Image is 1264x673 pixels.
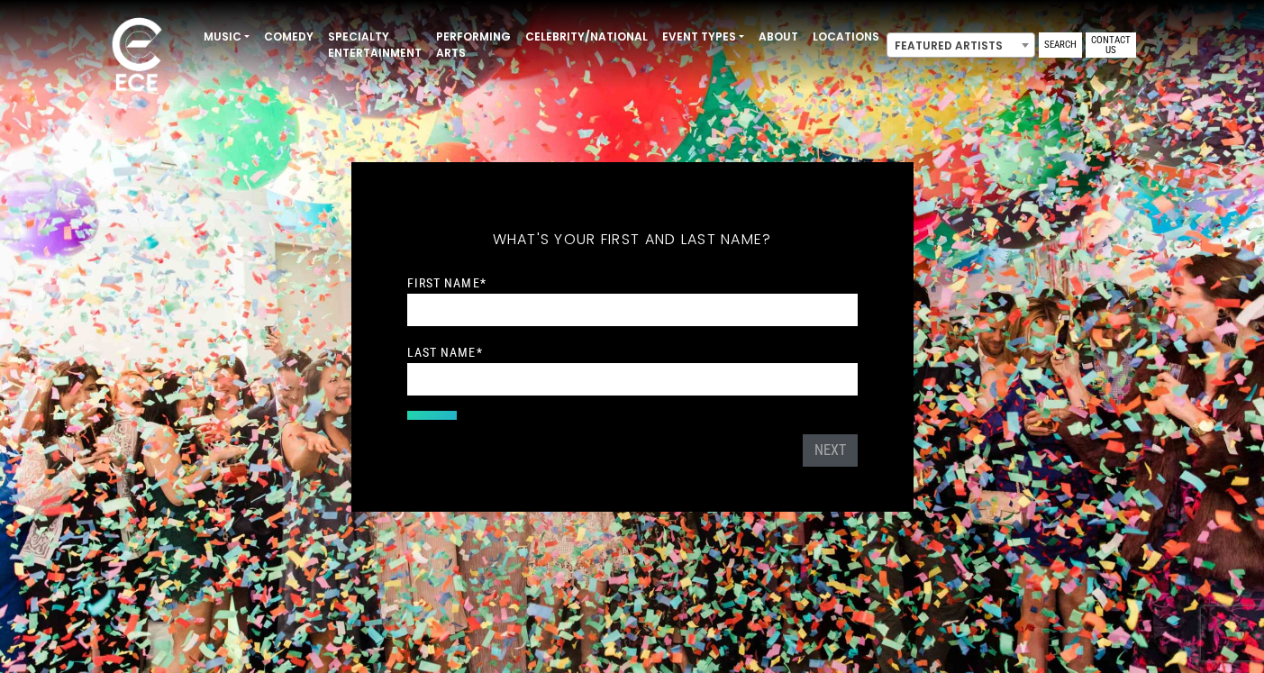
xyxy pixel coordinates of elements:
[887,32,1035,58] span: Featured Artists
[1086,32,1136,58] a: Contact Us
[92,13,182,100] img: ece_new_logo_whitev2-1.png
[407,207,858,272] h5: What's your first and last name?
[655,22,751,52] a: Event Types
[751,22,805,52] a: About
[518,22,655,52] a: Celebrity/National
[407,344,483,360] label: Last Name
[1039,32,1082,58] a: Search
[429,22,518,68] a: Performing Arts
[805,22,887,52] a: Locations
[321,22,429,68] a: Specialty Entertainment
[407,275,487,291] label: First Name
[196,22,257,52] a: Music
[257,22,321,52] a: Comedy
[887,33,1034,59] span: Featured Artists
